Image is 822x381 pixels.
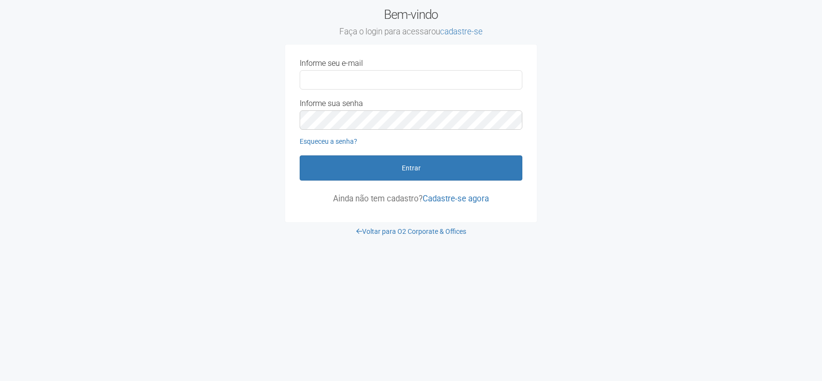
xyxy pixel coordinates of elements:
span: ou [431,27,483,36]
button: Entrar [300,155,522,181]
a: Voltar para O2 Corporate & Offices [356,228,466,235]
small: Faça o login para acessar [285,27,537,37]
h2: Bem-vindo [285,7,537,37]
a: cadastre-se [440,27,483,36]
label: Informe sua senha [300,99,363,108]
p: Ainda não tem cadastro? [300,194,522,203]
a: Esqueceu a senha? [300,137,357,145]
a: Cadastre-se agora [423,194,489,203]
label: Informe seu e-mail [300,59,363,68]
